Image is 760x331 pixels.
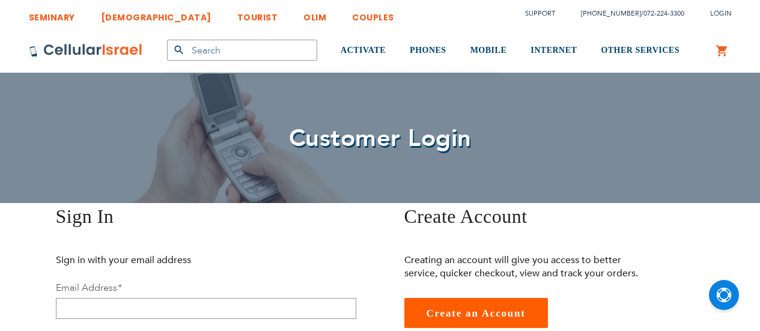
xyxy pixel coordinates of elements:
[303,3,326,25] a: OLIM
[29,43,143,58] img: Cellular Israel Logo
[341,28,386,73] a: ACTIVATE
[569,5,684,22] li: /
[404,298,548,328] a: Create an Account
[404,254,648,280] p: Creating an account will give you access to better service, quicker checkout, view and track your...
[29,3,75,25] a: SEMINARY
[352,3,394,25] a: COUPLES
[710,9,732,18] span: Login
[101,3,211,25] a: [DEMOGRAPHIC_DATA]
[427,308,526,319] span: Create an Account
[289,122,472,155] span: Customer Login
[56,281,121,294] label: Email Address
[470,28,507,73] a: MOBILE
[643,9,684,18] a: 072-224-3300
[167,40,317,61] input: Search
[410,28,446,73] a: PHONES
[410,46,446,55] span: PHONES
[601,28,679,73] a: OTHER SERVICES
[581,9,641,18] a: [PHONE_NUMBER]
[341,46,386,55] span: ACTIVATE
[525,9,555,18] a: Support
[530,46,577,55] span: INTERNET
[470,46,507,55] span: MOBILE
[56,205,114,227] span: Sign In
[601,46,679,55] span: OTHER SERVICES
[56,254,299,267] p: Sign in with your email address
[404,205,527,227] span: Create Account
[56,298,356,319] input: Email
[237,3,278,25] a: TOURIST
[530,28,577,73] a: INTERNET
